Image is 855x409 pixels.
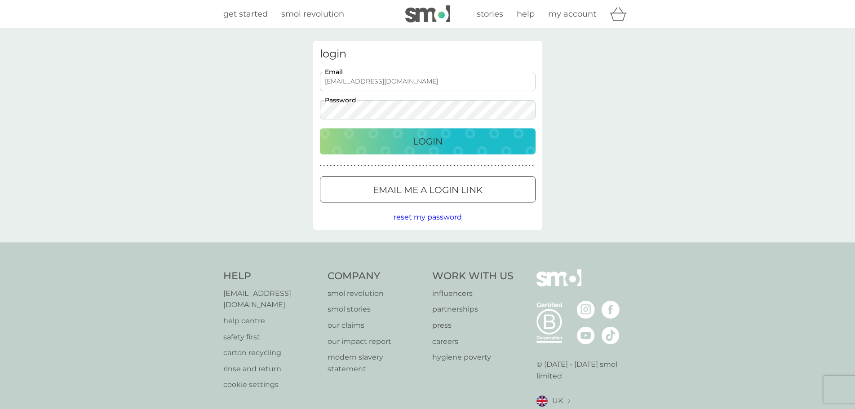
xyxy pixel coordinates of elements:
a: our claims [328,320,423,331]
p: ● [525,163,527,168]
span: smol revolution [281,9,344,19]
img: select a new location [567,399,570,404]
p: ● [330,163,332,168]
span: my account [548,9,596,19]
p: ● [405,163,407,168]
p: press [432,320,514,331]
p: ● [392,163,394,168]
p: ● [453,163,455,168]
p: carton recycling [223,347,319,359]
p: ● [422,163,424,168]
button: Login [320,128,536,154]
a: smol revolution [281,8,344,21]
img: visit the smol Youtube page [577,326,595,344]
p: ● [433,163,434,168]
img: smol [536,269,581,300]
p: ● [347,163,349,168]
img: visit the smol Tiktok page [602,326,620,344]
button: reset my password [394,211,462,223]
p: ● [474,163,476,168]
p: Login [413,134,443,149]
p: ● [447,163,448,168]
span: UK [552,395,563,407]
a: smol stories [328,303,423,315]
p: ● [409,163,411,168]
p: ● [344,163,346,168]
p: ● [436,163,438,168]
p: smol revolution [328,288,423,299]
a: hygiene poverty [432,352,514,363]
a: [EMAIL_ADDRESS][DOMAIN_NAME] [223,288,319,311]
p: ● [350,163,352,168]
h4: Company [328,269,423,283]
p: partnerships [432,303,514,315]
p: ● [327,163,328,168]
p: ● [522,163,523,168]
p: ● [354,163,356,168]
p: ● [419,163,421,168]
img: visit the smol Instagram page [577,301,595,319]
p: ● [357,163,359,168]
p: ● [450,163,452,168]
a: get started [223,8,268,21]
p: ● [402,163,404,168]
p: ● [457,163,459,168]
h4: Work With Us [432,269,514,283]
a: our impact report [328,336,423,347]
p: ● [416,163,417,168]
p: ● [481,163,483,168]
a: my account [548,8,596,21]
p: ● [439,163,441,168]
span: get started [223,9,268,19]
a: rinse and return [223,363,319,375]
p: ● [337,163,339,168]
p: ● [532,163,534,168]
a: stories [477,8,503,21]
p: ● [443,163,445,168]
p: ● [364,163,366,168]
a: careers [432,336,514,347]
p: ● [494,163,496,168]
p: ● [505,163,506,168]
p: ● [426,163,428,168]
span: reset my password [394,213,462,221]
p: ● [487,163,489,168]
p: Email me a login link [373,183,483,197]
img: smol [405,5,450,22]
p: ● [501,163,503,168]
p: ● [477,163,479,168]
button: Email me a login link [320,176,536,202]
p: ● [385,163,386,168]
p: ● [518,163,520,168]
p: ● [491,163,493,168]
p: ● [484,163,486,168]
a: cookie settings [223,379,319,391]
p: ● [470,163,472,168]
p: ● [498,163,500,168]
p: ● [368,163,369,168]
p: ● [371,163,373,168]
a: help centre [223,315,319,327]
span: help [517,9,535,19]
p: ● [323,163,325,168]
p: ● [464,163,465,168]
p: ● [388,163,390,168]
img: UK flag [536,396,548,407]
a: influencers [432,288,514,299]
p: ● [412,163,414,168]
a: modern slavery statement [328,352,423,374]
a: help [517,8,535,21]
a: safety first [223,331,319,343]
span: stories [477,9,503,19]
p: ● [333,163,335,168]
